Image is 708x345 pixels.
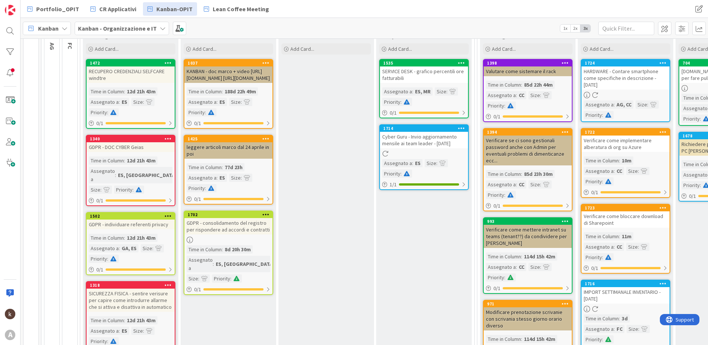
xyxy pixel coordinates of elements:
[187,98,216,106] div: Assegnato a
[213,260,214,268] span: :
[99,4,136,13] span: CR Applicativi
[119,244,120,252] span: :
[517,91,526,99] div: CC
[614,243,615,251] span: :
[66,43,74,49] span: FC
[36,4,79,13] span: Portfolio_OPIT
[602,335,603,344] span: :
[598,22,654,35] input: Quick Filter...
[380,66,468,83] div: SERVICE DESK - grafico percentili ore fatturabili
[591,189,598,196] span: 0 / 1
[493,113,500,121] span: 0 / 1
[400,98,402,106] span: :
[213,4,269,13] span: Lean Coffee Meeting
[187,245,222,254] div: Time in Column
[700,115,701,123] span: :
[380,132,468,148] div: Cyber Guru - Invio aggiornamento mensile ai team leader - [DATE]
[602,177,603,186] span: :
[100,186,102,194] span: :
[143,98,144,106] span: :
[484,301,572,307] div: 971
[584,156,619,165] div: Time in Column
[184,136,272,159] div: 1425leggere articoli marco dal 24 aprile in poi
[216,174,218,182] span: :
[504,102,505,110] span: :
[87,289,175,312] div: SICUREZZA FISICA - sentire verisure per capire come introdurre allarme che si attiva e disattiva ...
[107,255,108,263] span: :
[540,263,541,271] span: :
[581,60,670,90] div: 1724HARDWARE - Contare smartphone come specifiche in descrizione - [DATE]
[484,201,572,211] div: 0/1
[205,108,206,116] span: :
[614,100,615,109] span: :
[638,325,639,333] span: :
[486,191,504,199] div: Priority
[584,335,602,344] div: Priority
[380,125,468,148] div: 1714Cyber Guru - Invio aggiornamento mensile ai team leader - [DATE]
[87,136,175,152] div: 1340GDPR - DOC CYBER Geias
[222,163,223,171] span: :
[584,243,614,251] div: Assegnato a
[380,180,468,189] div: 1/1
[400,170,402,178] span: :
[581,205,670,228] div: 1723Verificare come bloccare download di Sharepoint
[89,255,107,263] div: Priority
[591,264,598,272] span: 0 / 1
[184,211,272,218] div: 1702
[114,186,132,194] div: Priority
[484,66,572,76] div: Valutare come sistemare il rack
[516,180,517,189] span: :
[486,335,521,343] div: Time in Column
[484,284,572,293] div: 0/1
[413,159,422,167] div: ES
[119,327,120,335] span: :
[89,156,124,165] div: Time in Column
[517,180,526,189] div: CC
[584,253,602,261] div: Priority
[193,46,216,52] span: Add Card...
[87,136,175,142] div: 1340
[516,91,517,99] span: :
[540,91,541,99] span: :
[581,287,670,304] div: IMPORT SETTIMANALE INVENTARIO - [DATE]
[484,112,572,121] div: 0/1
[383,126,468,131] div: 1714
[584,177,602,186] div: Priority
[382,159,412,167] div: Assegnato a
[590,46,614,52] span: Add Card...
[89,108,107,116] div: Priority
[528,91,540,99] div: Size
[484,301,572,330] div: 971Modificare prenotazione scrivanie con scrivania stesso giorno orario diverso
[184,211,273,295] a: 1702GDPR - consolidamento del registro per rispondere ad accordi e contrattiTime in Column:8d 20h...
[187,174,216,182] div: Assegnato a
[615,100,633,109] div: AG, CC
[115,171,116,179] span: :
[124,234,125,242] span: :
[584,100,614,109] div: Assegnato a
[96,119,103,127] span: 0 / 1
[187,87,222,96] div: Time in Column
[484,218,572,248] div: 993Verificare come mettere intranet su teams (tenant??) da condividere per [PERSON_NAME]
[484,60,572,76] div: 1398Valutare come sistemare il rack
[87,220,175,229] div: GDPR - individuare referenti privacy
[184,211,272,234] div: 1702GDPR - consolidamento del registro per rispondere ad accordi e contratti
[581,204,670,274] a: 1723Verificare come bloccare download di SharepointTime in Column:11mAssegnato a:CCSize:Priority:0/1
[198,274,199,283] span: :
[241,174,242,182] span: :
[602,111,603,119] span: :
[205,184,206,192] span: :
[585,130,670,135] div: 1722
[143,2,197,16] a: Kanban-OPIT
[689,192,696,200] span: 0 / 1
[486,102,504,110] div: Priority
[143,327,144,335] span: :
[188,212,272,217] div: 1702
[125,87,157,96] div: 12d 21h 43m
[187,184,205,192] div: Priority
[90,136,175,142] div: 1340
[626,243,638,251] div: Size
[412,159,413,167] span: :
[218,98,227,106] div: ES
[78,25,157,32] b: Kanban - Organizzazione e IT
[486,263,516,271] div: Assegnato a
